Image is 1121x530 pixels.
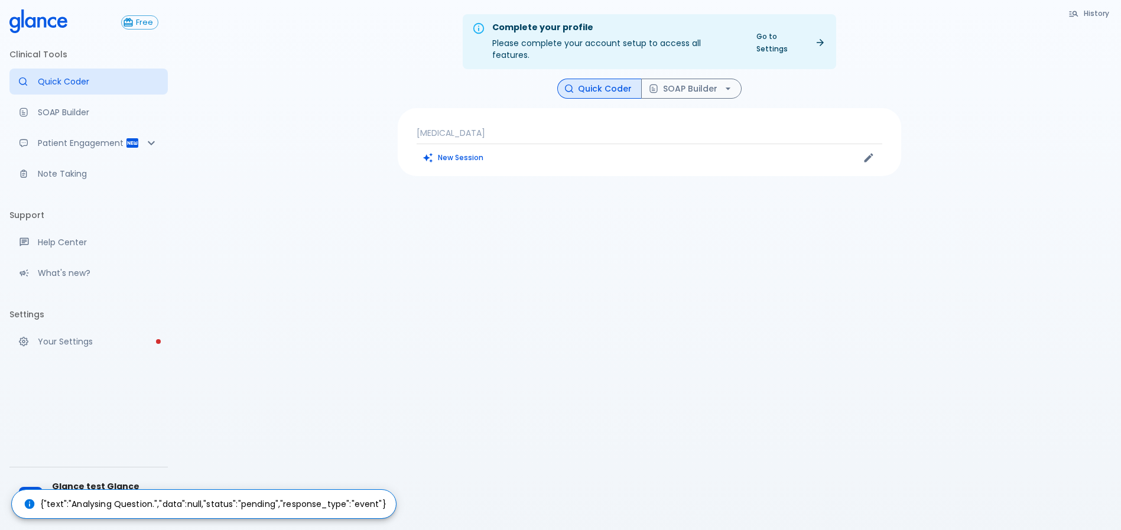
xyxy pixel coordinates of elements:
button: Clears all inputs and results. [417,149,490,166]
p: What's new? [38,267,158,279]
p: [MEDICAL_DATA] [417,127,882,139]
span: Glance test Glance test [52,480,158,505]
div: {"text":"Analysing Question.","data":null,"status":"pending","response_type":"event"} [24,493,386,515]
div: Recent updates and feature releases [9,260,168,286]
a: Advanced note-taking [9,161,168,187]
div: Complete your profile [492,21,740,34]
button: SOAP Builder [641,79,742,99]
p: Help Center [38,236,158,248]
div: Glance test Glance testGlance test [9,472,168,525]
li: Settings [9,300,168,329]
li: Clinical Tools [9,40,168,69]
a: Docugen: Compose a clinical documentation in seconds [9,99,168,125]
button: History [1062,5,1116,22]
a: Moramiz: Find ICD10AM codes instantly [9,69,168,95]
div: Please complete your account setup to access all features. [492,18,740,66]
a: Get help from our support team [9,229,168,255]
p: SOAP Builder [38,106,158,118]
li: Support [9,201,168,229]
a: Please complete account setup [9,329,168,355]
button: Quick Coder [557,79,642,99]
button: Free [121,15,158,30]
a: Click to view or change your subscription [121,15,168,30]
p: Your Settings [38,336,158,347]
a: Go to Settings [749,28,831,57]
p: Patient Engagement [38,137,125,149]
p: Note Taking [38,168,158,180]
div: Patient Reports & Referrals [9,130,168,156]
span: Free [131,18,158,27]
button: Edit [860,149,878,167]
p: Quick Coder [38,76,158,87]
